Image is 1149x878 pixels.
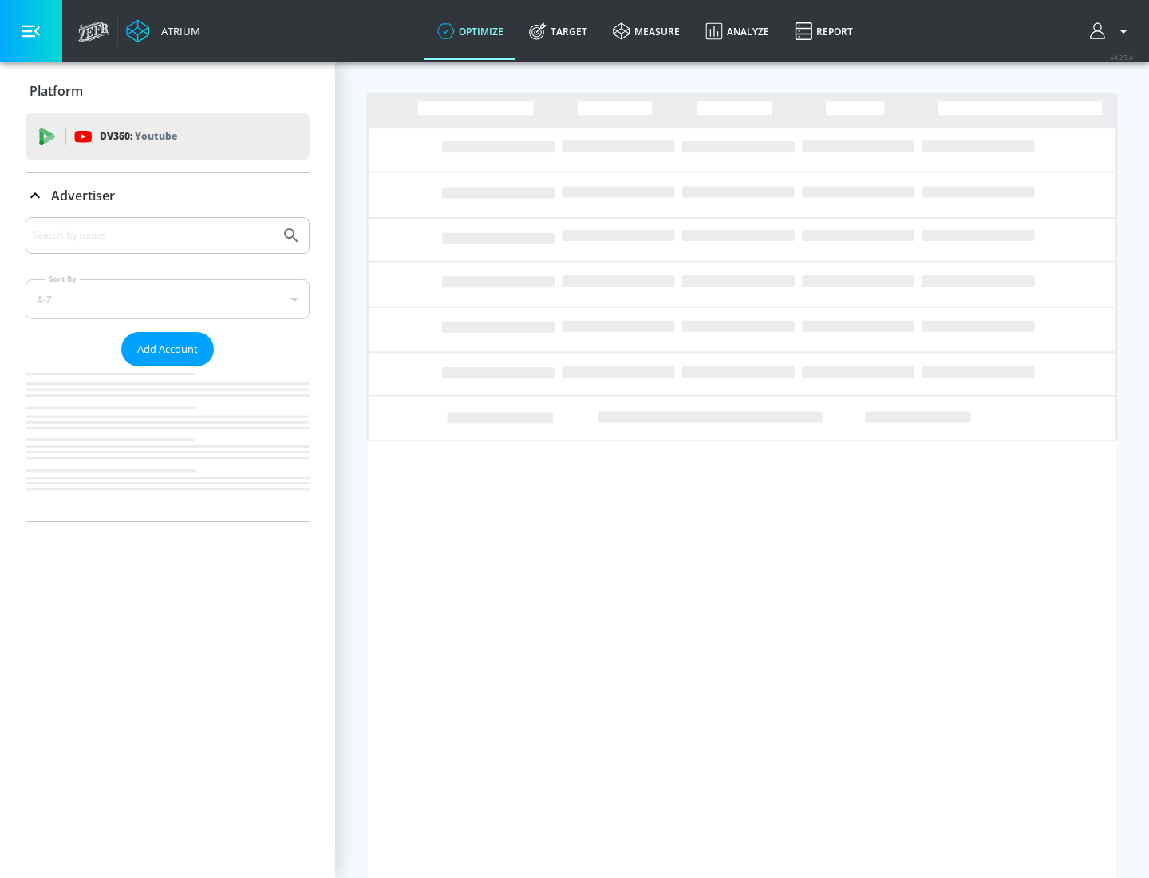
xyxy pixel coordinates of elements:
p: Platform [30,82,83,100]
span: v 4.25.4 [1111,53,1133,61]
div: A-Z [26,279,310,319]
button: Add Account [121,332,214,366]
p: DV360: [100,128,177,145]
input: Search by name [32,225,274,246]
span: Add Account [137,340,198,358]
div: DV360: Youtube [26,113,310,160]
nav: list of Advertiser [26,366,310,521]
div: Advertiser [26,173,310,218]
p: Youtube [135,128,177,144]
label: Sort By [45,274,80,284]
div: Advertiser [26,217,310,521]
a: Report [782,2,866,60]
p: Advertiser [51,187,115,204]
div: Atrium [155,24,200,38]
a: measure [600,2,693,60]
div: Platform [26,69,310,113]
a: Target [516,2,600,60]
a: optimize [424,2,516,60]
a: Analyze [693,2,782,60]
a: Atrium [126,19,200,43]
